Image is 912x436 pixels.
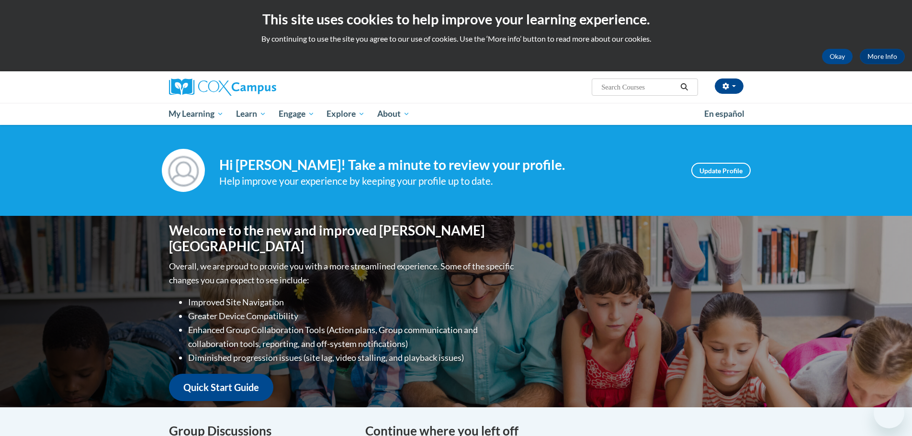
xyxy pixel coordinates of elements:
[230,103,272,125] a: Learn
[236,108,266,120] span: Learn
[874,398,904,428] iframe: Button to launch messaging window
[219,173,677,189] div: Help improve your experience by keeping your profile up to date.
[7,10,905,29] h2: This site uses cookies to help improve your learning experience.
[377,108,410,120] span: About
[715,78,743,94] button: Account Settings
[272,103,321,125] a: Engage
[169,108,224,120] span: My Learning
[188,323,516,351] li: Enhanced Group Collaboration Tools (Action plans, Group communication and collaboration tools, re...
[691,163,751,178] a: Update Profile
[188,295,516,309] li: Improved Site Navigation
[169,78,351,96] a: Cox Campus
[371,103,416,125] a: About
[7,34,905,44] p: By continuing to use the site you agree to our use of cookies. Use the ‘More info’ button to read...
[860,49,905,64] a: More Info
[169,374,273,401] a: Quick Start Guide
[320,103,371,125] a: Explore
[155,103,758,125] div: Main menu
[163,103,230,125] a: My Learning
[169,223,516,255] h1: Welcome to the new and improved [PERSON_NAME][GEOGRAPHIC_DATA]
[219,157,677,173] h4: Hi [PERSON_NAME]! Take a minute to review your profile.
[169,259,516,287] p: Overall, we are proud to provide you with a more streamlined experience. Some of the specific cha...
[698,104,751,124] a: En español
[279,108,315,120] span: Engage
[600,81,677,93] input: Search Courses
[169,78,276,96] img: Cox Campus
[822,49,853,64] button: Okay
[327,108,365,120] span: Explore
[188,309,516,323] li: Greater Device Compatibility
[704,109,744,119] span: En español
[188,351,516,365] li: Diminished progression issues (site lag, video stalling, and playback issues)
[162,149,205,192] img: Profile Image
[677,81,691,93] button: Search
